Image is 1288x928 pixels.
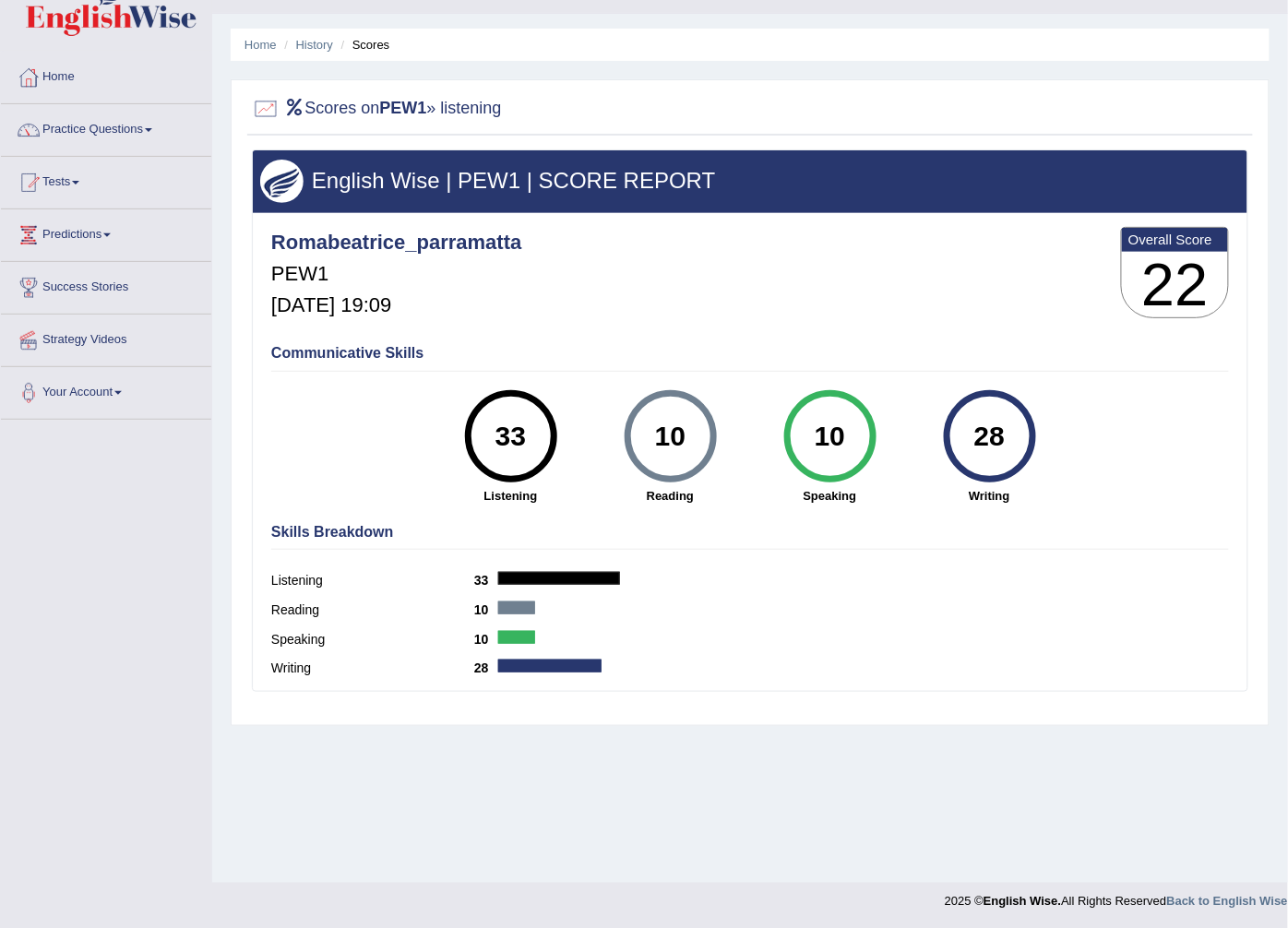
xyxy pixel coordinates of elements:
a: Your Account [1,367,211,413]
label: Listening [271,571,474,590]
strong: Listening [440,487,581,505]
a: Success Stories [1,262,211,308]
strong: Writing [919,487,1060,505]
strong: English Wise. [984,894,1061,908]
b: 10 [474,602,498,617]
h3: English Wise | PEW1 | SCORE REPORT [260,169,1240,193]
a: Home [1,52,211,98]
h4: Communicative Skills [271,345,1229,362]
h3: 22 [1122,252,1228,318]
h5: [DATE] 19:09 [271,294,521,316]
a: History [296,38,333,52]
label: Speaking [271,630,474,649]
div: 2025 © All Rights Reserved [945,883,1288,910]
h5: PEW1 [271,263,521,285]
strong: Reading [600,487,741,505]
img: wings.png [260,160,304,203]
a: Home [244,38,277,52]
a: Tests [1,157,211,203]
h4: Romabeatrice_parramatta [271,232,521,254]
div: 28 [956,398,1023,475]
b: 28 [474,660,498,675]
strong: Speaking [759,487,900,505]
li: Scores [337,36,390,54]
div: 10 [796,398,864,475]
a: Strategy Videos [1,315,211,361]
b: Overall Score [1128,232,1222,247]
a: Practice Questions [1,104,211,150]
h2: Scores on » listening [252,95,502,123]
b: PEW1 [380,99,427,117]
b: 33 [474,573,498,588]
b: 10 [474,632,498,647]
a: Back to English Wise [1167,894,1288,908]
a: Predictions [1,209,211,256]
label: Reading [271,601,474,620]
div: 10 [637,398,704,475]
label: Writing [271,659,474,678]
div: 33 [477,398,544,475]
h4: Skills Breakdown [271,524,1229,541]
